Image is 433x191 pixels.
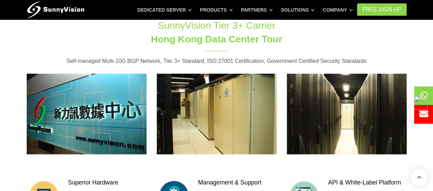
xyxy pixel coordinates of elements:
a: FREE Sign Up [357,3,407,16]
h1: SunnyVision Tier 3+ Carrier [103,19,331,45]
img: HK Dedicated Server [157,74,277,154]
a: Company [323,4,353,16]
img: HK DataCenter [27,74,147,154]
a: Solutions [281,4,315,16]
a: Products [200,4,233,16]
p: Self-managed Multi-10G BGP Network, Tier 3+ Standard, ISO:27001 Certification, Government Certifi... [27,57,407,66]
h3: Superior Hardware [68,178,147,187]
h3: API & White-Label Platform [328,178,407,187]
a: Partners [241,4,273,16]
span: Hong Kong Data Center Tour [151,34,282,44]
h3: Management & Support [198,178,277,187]
a: Dedicated Server [137,4,192,16]
img: HK BareMetal [287,74,407,154]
